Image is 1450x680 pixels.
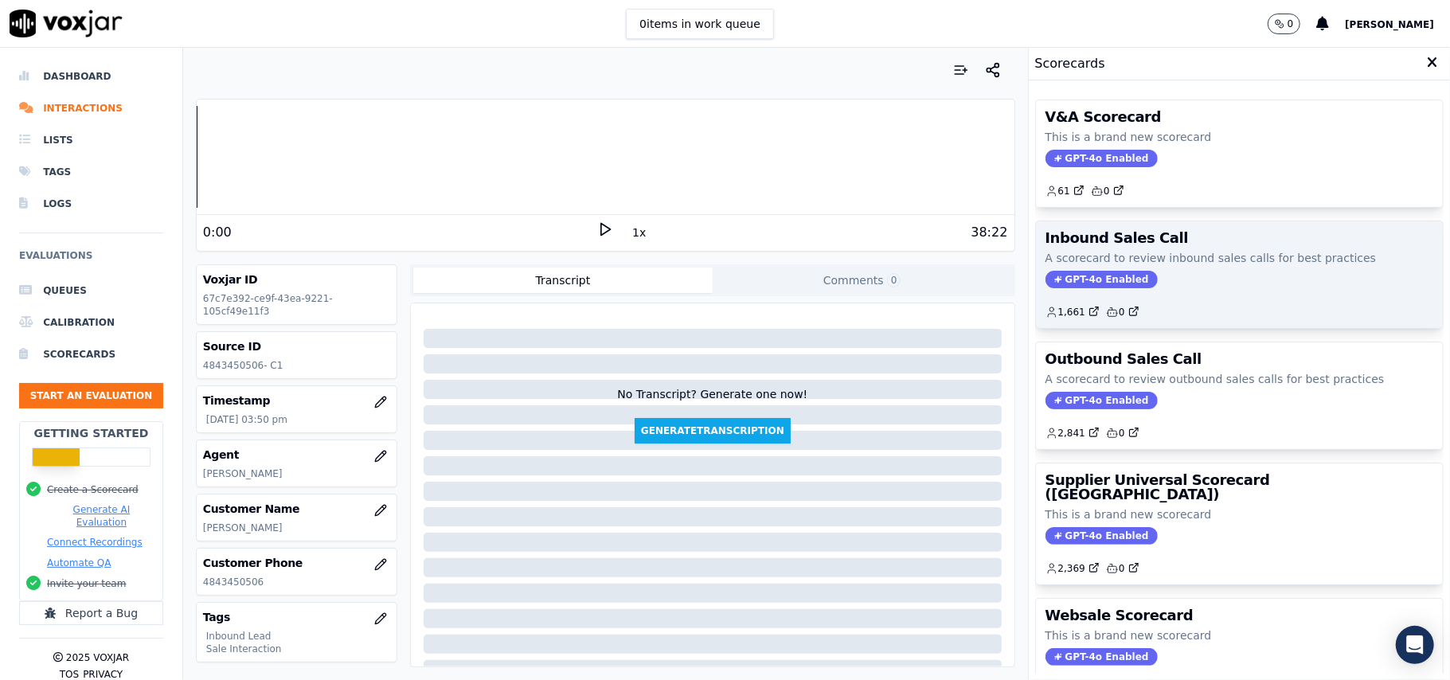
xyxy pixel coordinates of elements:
[1045,427,1106,440] button: 2,841
[19,246,163,275] h6: Evaluations
[626,9,774,39] button: 0items in work queue
[971,223,1007,242] div: 38:22
[206,643,390,655] p: Sale Interaction
[203,359,390,372] p: 4843450506- C1
[1045,527,1158,545] span: GPT-4o Enabled
[617,386,807,418] div: No Transcript? Generate one now!
[19,307,163,338] a: Calibration
[713,268,1012,293] button: Comments
[1045,250,1433,266] p: A scorecard to review inbound sales calls for best practices
[1045,306,1100,319] a: 1,661
[203,223,232,242] div: 0:00
[203,272,390,287] h3: Voxjar ID
[47,483,139,496] button: Create a Scorecard
[19,338,163,370] a: Scorecards
[1045,150,1158,167] span: GPT-4o Enabled
[47,503,156,529] button: Generate AI Evaluation
[1045,129,1433,145] p: This is a brand new scorecard
[1106,306,1139,319] a: 0
[1091,185,1124,197] a: 0
[629,221,649,244] button: 1x
[887,273,901,287] span: 0
[203,555,390,571] h3: Customer Phone
[203,609,390,625] h3: Tags
[1396,626,1434,664] div: Open Intercom Messenger
[1288,18,1294,30] p: 0
[19,601,163,625] button: Report a Bug
[1345,19,1434,30] span: [PERSON_NAME]
[1268,14,1301,34] button: 0
[413,268,713,293] button: Transcript
[203,338,390,354] h3: Source ID
[19,156,163,188] a: Tags
[1029,48,1450,80] div: Scorecards
[1045,562,1100,575] a: 2,369
[66,651,129,664] p: 2025 Voxjar
[203,522,390,534] p: [PERSON_NAME]
[19,92,163,124] a: Interactions
[47,536,143,549] button: Connect Recordings
[203,501,390,517] h3: Customer Name
[1045,352,1433,366] h3: Outbound Sales Call
[1045,562,1106,575] button: 2,369
[206,630,390,643] p: Inbound Lead
[1045,271,1158,288] span: GPT-4o Enabled
[1045,392,1158,409] span: GPT-4o Enabled
[47,557,111,569] button: Automate QA
[1045,648,1158,666] span: GPT-4o Enabled
[1045,608,1433,623] h3: Websale Scorecard
[1045,473,1433,502] h3: Supplier Universal Scorecard ([GEOGRAPHIC_DATA])
[10,10,123,37] img: voxjar logo
[203,447,390,463] h3: Agent
[203,292,390,318] p: 67c7e392-ce9f-43ea-9221-105cf49e11f3
[19,188,163,220] a: Logs
[1045,506,1433,522] p: This is a brand new scorecard
[635,418,791,444] button: GenerateTranscription
[1106,562,1139,575] a: 0
[1045,306,1106,319] button: 1,661
[1045,427,1100,440] a: 2,841
[1045,371,1433,387] p: A scorecard to review outbound sales calls for best practices
[1045,231,1433,245] h3: Inbound Sales Call
[1106,427,1139,440] a: 0
[1345,14,1450,33] button: [PERSON_NAME]
[1268,14,1317,34] button: 0
[203,393,390,408] h3: Timestamp
[19,124,163,156] a: Lists
[1045,627,1433,643] p: This is a brand new scorecard
[19,275,163,307] a: Queues
[203,467,390,480] p: [PERSON_NAME]
[33,425,148,441] h2: Getting Started
[1045,110,1433,124] h3: V&A Scorecard
[19,61,163,92] a: Dashboard
[19,383,163,408] button: Start an Evaluation
[1045,185,1091,197] button: 61
[47,577,126,590] button: Invite your team
[206,413,390,426] p: [DATE] 03:50 pm
[1045,185,1085,197] a: 61
[203,576,390,588] p: 4843450506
